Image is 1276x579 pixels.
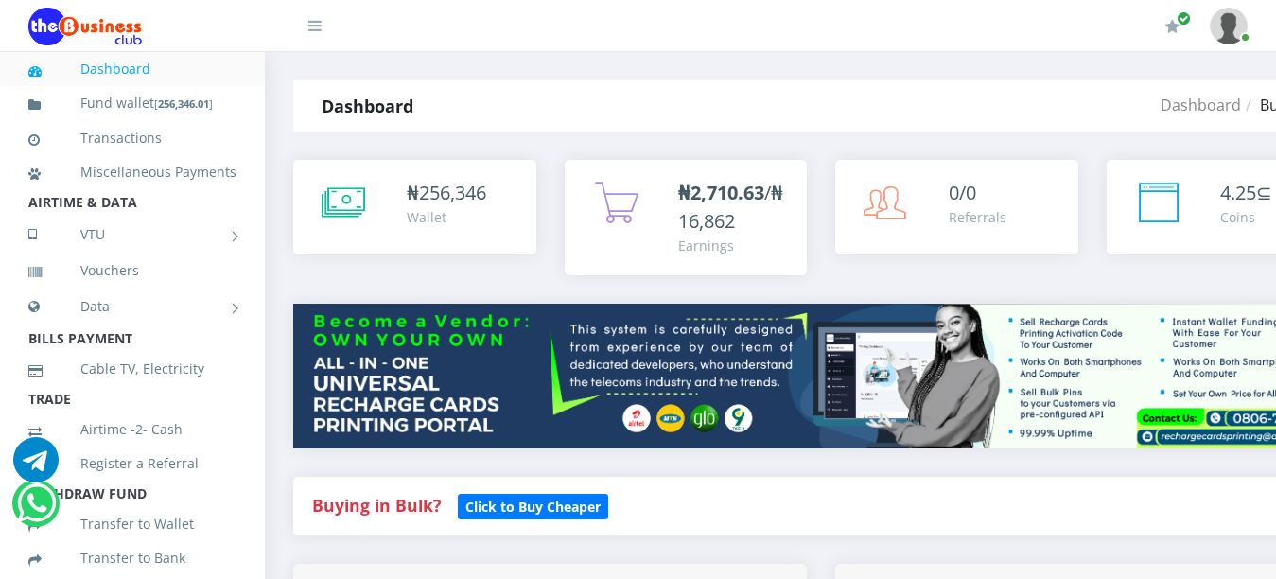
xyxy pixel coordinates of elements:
[28,442,236,485] a: Register a Referral
[678,180,764,205] b: ₦2,710.63
[158,96,209,111] b: 256,346.01
[1210,8,1248,44] img: User
[28,150,236,194] a: Miscellaneous Payments
[28,502,236,546] a: Transfer to Wallet
[565,160,808,275] a: ₦2,710.63/₦16,862 Earnings
[28,116,236,160] a: Transactions
[1177,11,1191,26] span: Renew/Upgrade Subscription
[17,495,56,526] a: Chat for support
[28,8,142,45] img: Logo
[458,494,608,517] a: Click to Buy Cheaper
[407,207,486,227] div: Wallet
[28,408,236,451] a: Airtime -2- Cash
[1161,95,1241,115] a: Dashboard
[1220,179,1272,207] div: ⊆
[13,451,59,482] a: Chat for support
[154,96,213,111] small: [ ]
[28,81,236,126] a: Fund wallet[256,346.01]
[28,347,236,391] a: Cable TV, Electricity
[28,249,236,292] a: Vouchers
[419,180,486,205] span: 256,346
[312,494,441,517] strong: Buying in Bulk?
[465,498,601,516] b: Click to Buy Cheaper
[835,160,1078,254] a: 0/0 Referrals
[1220,207,1272,227] div: Coins
[678,236,789,255] div: Earnings
[949,207,1006,227] div: Referrals
[28,211,236,258] a: VTU
[1220,180,1256,205] span: 4.25
[1165,19,1180,34] i: Renew/Upgrade Subscription
[28,47,236,91] a: Dashboard
[28,283,236,330] a: Data
[293,160,536,254] a: ₦256,346 Wallet
[949,180,976,205] span: 0/0
[322,95,413,117] strong: Dashboard
[407,179,486,207] div: ₦
[678,180,783,234] span: /₦16,862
